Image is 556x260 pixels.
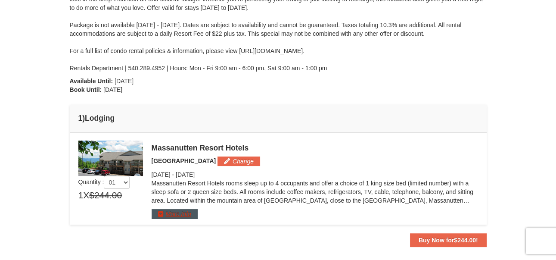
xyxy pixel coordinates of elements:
img: 19219026-1-e3b4ac8e.jpg [78,141,143,176]
strong: Book Until: [70,86,102,93]
span: ) [82,114,85,122]
span: X [83,189,89,202]
div: Massanutten Resort Hotels [152,144,478,152]
span: [DATE] [103,86,122,93]
span: 1 [78,189,84,202]
span: $244.00 [454,237,476,244]
span: [GEOGRAPHIC_DATA] [152,157,216,164]
p: Massanutten Resort Hotels rooms sleep up to 4 occupants and offer a choice of 1 king size bed (li... [152,179,478,205]
strong: Available Until: [70,78,113,85]
span: Quantity : [78,179,130,185]
h4: 1 Lodging [78,114,478,122]
span: - [172,171,174,178]
button: Buy Now for$244.00! [410,233,487,247]
span: [DATE] [115,78,134,85]
button: More Info [152,209,198,219]
button: Change [217,157,260,166]
strong: Buy Now for ! [419,237,478,244]
span: $244.00 [89,189,122,202]
span: [DATE] [176,171,195,178]
span: [DATE] [152,171,171,178]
